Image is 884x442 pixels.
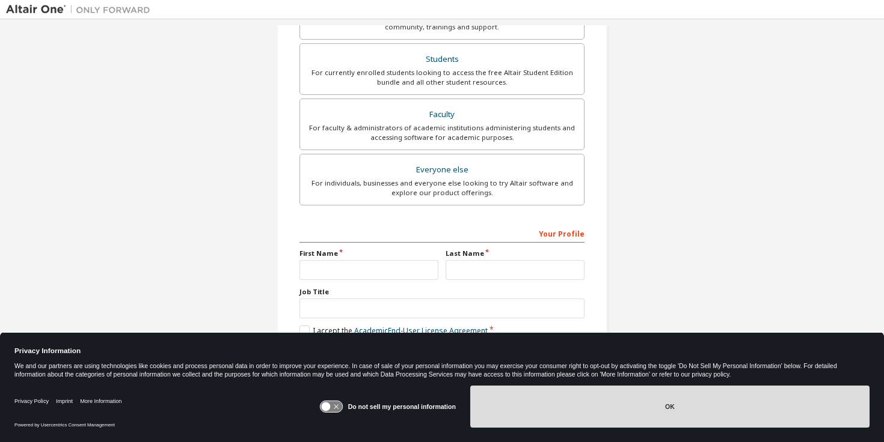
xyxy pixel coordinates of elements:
div: For faculty & administrators of academic institutions administering students and accessing softwa... [307,123,577,142]
label: Job Title [299,287,585,297]
div: For currently enrolled students looking to access the free Altair Student Edition bundle and all ... [307,68,577,87]
label: I accept the [299,325,488,336]
img: Altair One [6,4,156,16]
div: Faculty [307,106,577,123]
div: Students [307,51,577,68]
label: Last Name [446,249,585,258]
div: For individuals, businesses and everyone else looking to try Altair software and explore our prod... [307,178,577,198]
label: First Name [299,249,438,258]
a: Academic End-User License Agreement [354,325,488,336]
div: Everyone else [307,162,577,178]
div: Your Profile [299,223,585,243]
